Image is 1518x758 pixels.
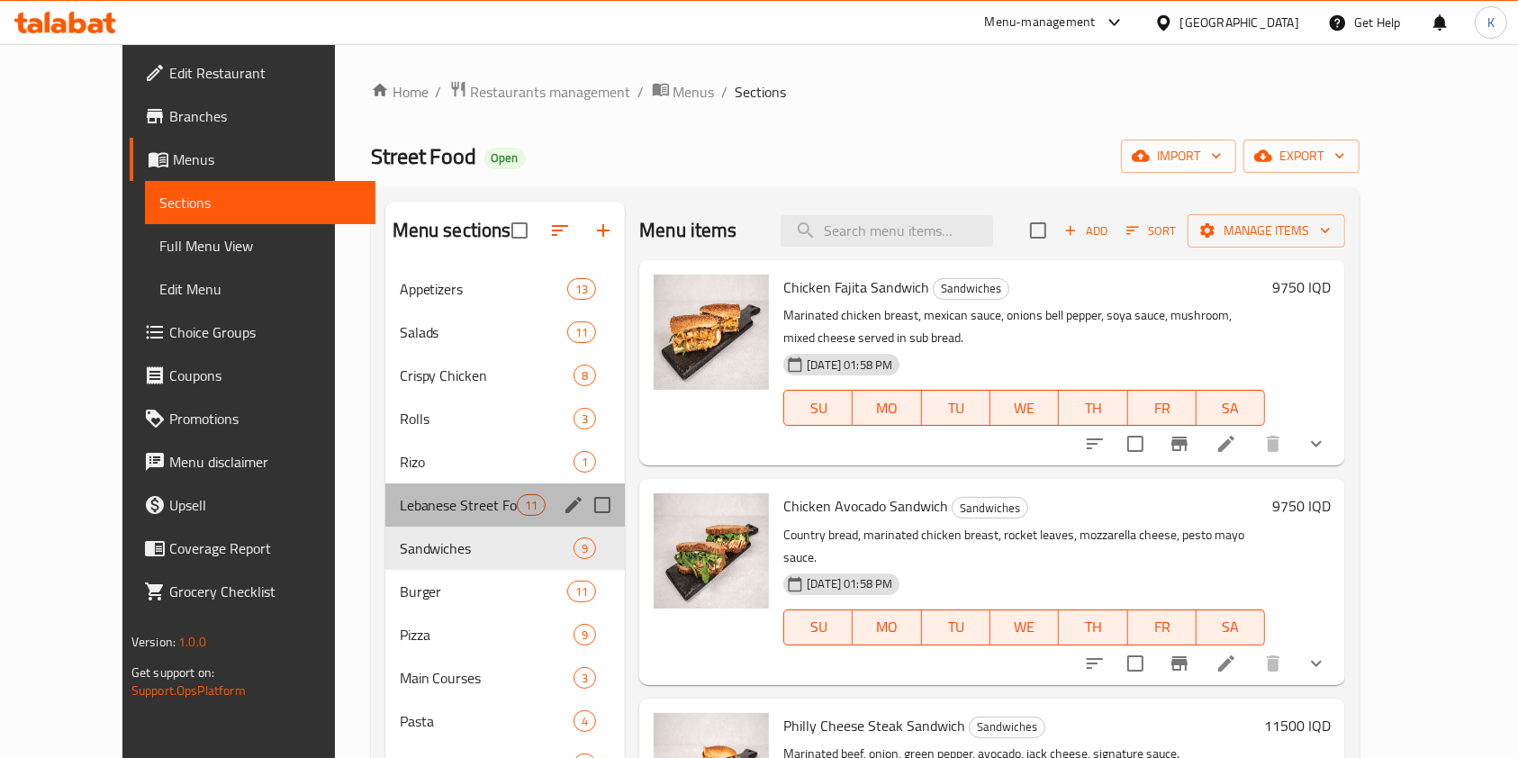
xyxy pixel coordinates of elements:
[639,217,737,244] h2: Menu items
[385,440,626,483] div: Rizo1
[400,451,574,473] div: Rizo
[130,95,376,138] a: Branches
[1295,422,1338,465] button: show more
[1158,422,1201,465] button: Branch-specific-item
[1295,642,1338,685] button: show more
[673,81,715,103] span: Menus
[1264,713,1331,738] h6: 11500 IQD
[574,627,595,644] span: 9
[638,81,645,103] li: /
[385,699,626,743] div: Pasta4
[449,80,631,104] a: Restaurants management
[159,278,362,300] span: Edit Menu
[791,395,845,421] span: SU
[400,537,574,559] span: Sandwiches
[169,105,362,127] span: Branches
[1073,422,1116,465] button: sort-choices
[169,408,362,429] span: Promotions
[1116,645,1154,682] span: Select to update
[1057,217,1115,245] button: Add
[400,667,574,689] span: Main Courses
[985,12,1096,33] div: Menu-management
[722,81,728,103] li: /
[933,278,1009,300] div: Sandwiches
[145,181,376,224] a: Sections
[1073,642,1116,685] button: sort-choices
[159,235,362,257] span: Full Menu View
[385,527,626,570] div: Sandwiches9
[471,81,631,103] span: Restaurants management
[1180,13,1299,32] div: [GEOGRAPHIC_DATA]
[1057,217,1115,245] span: Add item
[169,537,362,559] span: Coverage Report
[970,717,1044,737] span: Sandwiches
[998,395,1052,421] span: WE
[574,411,595,428] span: 3
[1272,493,1331,519] h6: 9750 IQD
[130,138,376,181] a: Menus
[169,365,362,386] span: Coupons
[574,713,595,730] span: 4
[990,390,1059,426] button: WE
[1487,13,1495,32] span: K
[929,614,983,640] span: TU
[929,395,983,421] span: TU
[969,717,1045,738] div: Sandwiches
[1158,642,1201,685] button: Branch-specific-item
[169,62,362,84] span: Edit Restaurant
[393,217,511,244] h2: Menu sections
[783,274,929,301] span: Chicken Fajita Sandwich
[953,498,1027,519] span: Sandwiches
[400,710,574,732] span: Pasta
[1066,395,1120,421] span: TH
[568,583,595,600] span: 11
[1135,614,1189,640] span: FR
[1243,140,1360,173] button: export
[385,397,626,440] div: Rolls3
[385,570,626,613] div: Burger11
[654,493,769,609] img: Chicken Avocado Sandwich
[1306,433,1327,455] svg: Show Choices
[173,149,362,170] span: Menus
[371,136,477,176] span: Street Food
[934,278,1008,299] span: Sandwiches
[400,365,574,386] div: Crispy Chicken
[385,311,626,354] div: Salads11
[574,365,596,386] div: items
[385,613,626,656] div: Pizza9
[169,451,362,473] span: Menu disclaimer
[131,661,214,684] span: Get support on:
[1121,140,1236,173] button: import
[1215,653,1237,674] a: Edit menu item
[1135,395,1189,421] span: FR
[560,492,587,519] button: edit
[800,356,899,374] span: [DATE] 01:58 PM
[567,321,596,343] div: items
[783,390,853,426] button: SU
[582,209,625,252] button: Add section
[1272,275,1331,300] h6: 9750 IQD
[371,81,429,103] a: Home
[990,609,1059,645] button: WE
[400,321,567,343] span: Salads
[574,367,595,384] span: 8
[131,679,246,702] a: Support.OpsPlatform
[922,609,990,645] button: TU
[385,354,626,397] div: Crispy Chicken8
[400,278,567,300] span: Appetizers
[400,624,574,645] span: Pizza
[1135,145,1222,167] span: import
[860,395,914,421] span: MO
[1197,609,1265,645] button: SA
[568,324,595,341] span: 11
[130,354,376,397] a: Coupons
[130,527,376,570] a: Coverage Report
[1062,221,1110,241] span: Add
[501,212,538,249] span: Select all sections
[1066,614,1120,640] span: TH
[783,304,1265,349] p: Marinated chicken breast, mexican sauce, onions bell pepper, soya sauce, mushroom, mixed cheese s...
[1204,614,1258,640] span: SA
